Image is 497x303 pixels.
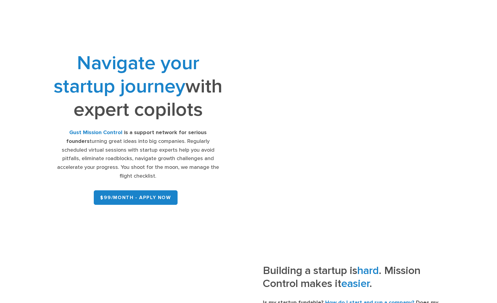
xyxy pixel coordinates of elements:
span: Navigate your startup journey [54,51,199,98]
strong: Gust Mission Control [69,129,123,136]
div: turning great ideas into big companies. Regularly scheduled virtual sessions with startup experts... [53,128,223,181]
span: easier [341,277,369,290]
h1: with expert copilots [53,51,223,121]
h3: Building a startup is . Mission Control makes it . [263,264,448,294]
a: $99/month - APPLY NOW [94,190,178,205]
strong: is a support network for serious founders [66,129,207,144]
span: hard [357,264,379,277]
